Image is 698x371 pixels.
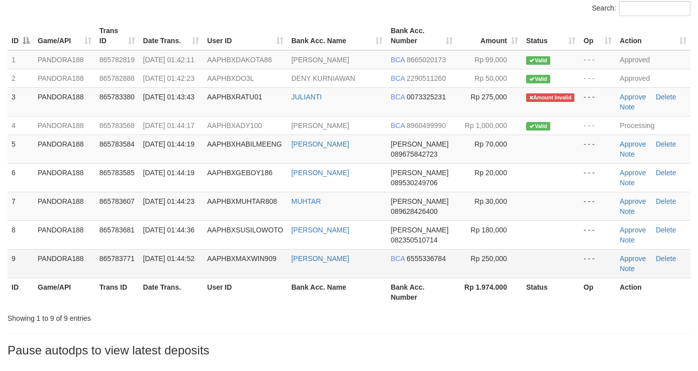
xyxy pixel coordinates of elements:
[526,122,550,131] span: Valid transaction
[143,226,194,234] span: [DATE] 01:44:36
[407,255,446,263] span: Copy 6555336784 to clipboard
[291,74,355,82] a: DENY KURNIAWAN
[620,226,646,234] a: Approve
[291,169,349,177] a: [PERSON_NAME]
[99,121,135,130] span: 865783568
[143,169,194,177] span: [DATE] 01:44:19
[619,1,690,16] input: Search:
[579,69,616,87] td: - - -
[390,226,448,234] span: [PERSON_NAME]
[471,226,507,234] span: Rp 180,000
[207,93,262,101] span: AAPHBXRATU01
[579,87,616,116] td: - - -
[620,255,646,263] a: Approve
[620,207,635,215] a: Note
[203,22,287,50] th: User ID: activate to sort column ascending
[616,278,690,306] th: Action
[207,169,272,177] span: AAPHBXGEBOY186
[291,140,349,148] a: [PERSON_NAME]
[616,22,690,50] th: Action: activate to sort column ascending
[291,121,349,130] a: [PERSON_NAME]
[8,278,34,306] th: ID
[526,93,574,102] span: Amount is not matched
[8,163,34,192] td: 6
[620,197,646,205] a: Approve
[407,121,446,130] span: Copy 8960499990 to clipboard
[457,22,522,50] th: Amount: activate to sort column ascending
[139,278,204,306] th: Date Trans.
[143,255,194,263] span: [DATE] 01:44:52
[474,197,507,205] span: Rp 30,000
[8,220,34,249] td: 8
[620,103,635,111] a: Note
[579,135,616,163] td: - - -
[291,255,349,263] a: [PERSON_NAME]
[526,75,550,83] span: Valid transaction
[579,22,616,50] th: Op: activate to sort column ascending
[95,278,139,306] th: Trans ID
[287,22,387,50] th: Bank Acc. Name: activate to sort column ascending
[474,74,507,82] span: Rp 50,000
[8,309,283,323] div: Showing 1 to 9 of 9 entries
[34,192,95,220] td: PANDORA188
[656,255,676,263] a: Delete
[471,255,507,263] span: Rp 250,000
[390,207,437,215] span: Copy 089628426400 to clipboard
[522,278,579,306] th: Status
[99,56,135,64] span: 865782819
[139,22,204,50] th: Date Trans.: activate to sort column ascending
[34,50,95,69] td: PANDORA188
[620,150,635,158] a: Note
[620,93,646,101] a: Approve
[390,140,448,148] span: [PERSON_NAME]
[457,278,522,306] th: Rp 1.974.000
[8,50,34,69] td: 1
[620,265,635,273] a: Note
[99,93,135,101] span: 865783380
[34,220,95,249] td: PANDORA188
[8,135,34,163] td: 5
[291,93,322,101] a: JULIANTI
[579,163,616,192] td: - - -
[474,56,507,64] span: Rp 99,000
[34,69,95,87] td: PANDORA188
[207,56,272,64] span: AAPHBXDAKOTA86
[579,278,616,306] th: Op
[8,69,34,87] td: 2
[579,116,616,135] td: - - -
[386,22,457,50] th: Bank Acc. Number: activate to sort column ascending
[99,169,135,177] span: 865783585
[522,22,579,50] th: Status: activate to sort column ascending
[287,278,387,306] th: Bank Acc. Name
[474,140,507,148] span: Rp 70,000
[207,197,277,205] span: AAPHBXMUHTAR808
[143,197,194,205] span: [DATE] 01:44:23
[34,278,95,306] th: Game/API
[616,116,690,135] td: Processing
[471,93,507,101] span: Rp 275,000
[8,344,690,357] h3: Pause autodps to view latest deposits
[407,56,446,64] span: Copy 8665020173 to clipboard
[207,74,254,82] span: AAPHBXDO3L
[616,69,690,87] td: Approved
[143,93,194,101] span: [DATE] 01:43:43
[34,135,95,163] td: PANDORA188
[291,56,349,64] a: [PERSON_NAME]
[34,116,95,135] td: PANDORA188
[474,169,507,177] span: Rp 20,000
[620,179,635,187] a: Note
[207,255,276,263] span: AAPHBXMAXWIN909
[95,22,139,50] th: Trans ID: activate to sort column ascending
[8,192,34,220] td: 7
[390,197,448,205] span: [PERSON_NAME]
[203,278,287,306] th: User ID
[207,121,262,130] span: AAPHBXADY100
[8,22,34,50] th: ID: activate to sort column descending
[390,179,437,187] span: Copy 089530249706 to clipboard
[616,50,690,69] td: Approved
[592,1,690,16] label: Search:
[407,93,446,101] span: Copy 0073325231 to clipboard
[620,236,635,244] a: Note
[207,226,283,234] span: AAPHBXSUSILOWOTO
[620,140,646,148] a: Approve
